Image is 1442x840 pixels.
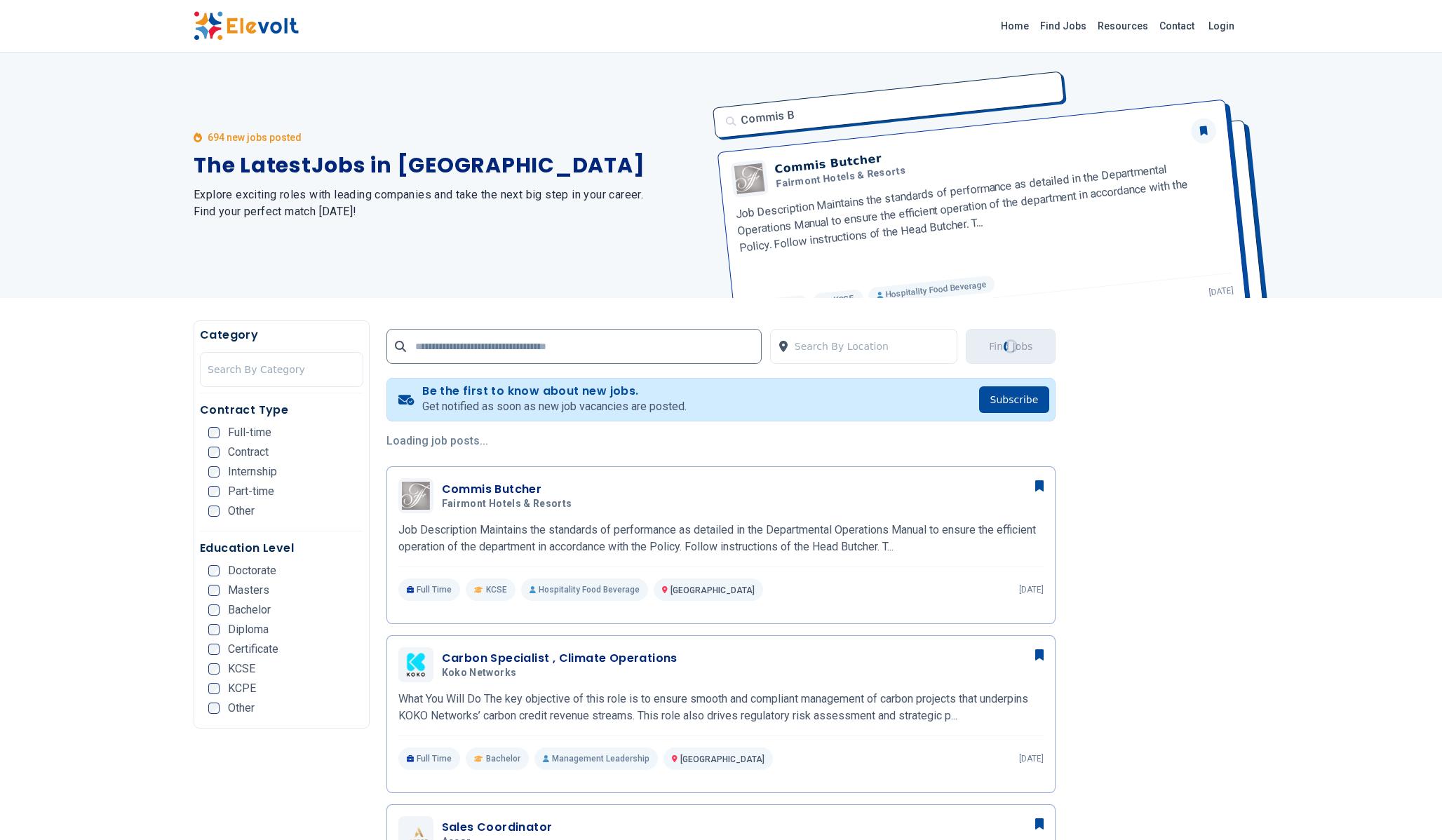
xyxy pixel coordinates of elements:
div: Loading... [1004,339,1018,353]
span: Certificate [228,644,278,655]
span: Doctorate [228,565,276,576]
h3: Sales Coordinator [442,819,553,836]
span: [GEOGRAPHIC_DATA] [680,754,764,764]
input: Bachelor [208,604,220,616]
p: [DATE] [1019,584,1044,595]
p: What You Will Do The key objective of this role is to ensure smooth and compliant management of c... [398,691,1044,724]
h1: The Latest Jobs in [GEOGRAPHIC_DATA] [194,153,704,178]
a: Fairmont Hotels & ResortsCommis ButcherFairmont Hotels & ResortsJob Description Maintains the sta... [398,478,1044,601]
h5: Category [200,327,363,344]
p: [DATE] [1019,753,1044,764]
h3: Carbon Specialist , Climate Operations [442,650,678,667]
p: Get notified as soon as new job vacancies are posted. [422,398,687,415]
input: Other [208,703,220,714]
input: KCSE [208,663,220,675]
span: KCSE [228,663,255,675]
h5: Education Level [200,540,363,557]
input: Diploma [208,624,220,635]
span: Diploma [228,624,269,635]
button: Subscribe [979,386,1050,413]
input: Full-time [208,427,220,438]
input: Certificate [208,644,220,655]
span: [GEOGRAPHIC_DATA] [671,585,755,595]
a: Find Jobs [1035,15,1092,37]
p: Full Time [398,747,461,770]
span: Other [228,506,255,517]
p: Hospitality Food Beverage [521,578,648,601]
span: Fairmont Hotels & Resorts [442,498,572,510]
img: Koko Networks [402,651,430,679]
span: Bachelor [486,753,520,764]
p: 694 new jobs posted [208,130,302,144]
a: Home [995,15,1035,37]
a: Koko NetworksCarbon Specialist , Climate OperationsKoko NetworksWhat You Will Do The key objectiv... [398,647,1044,770]
img: Fairmont Hotels & Resorts [402,482,430,510]
span: Full-time [228,427,271,438]
button: Find JobsLoading... [966,329,1056,364]
span: KCSE [486,584,507,595]
a: Login [1200,12,1243,40]
input: Internship [208,466,220,477]
span: KCPE [228,683,256,694]
a: Resources [1092,15,1154,37]
iframe: Advertisement [1072,377,1248,797]
p: Full Time [398,578,461,601]
span: Internship [228,466,277,477]
input: Masters [208,585,220,596]
img: Elevolt [194,11,299,41]
input: Other [208,506,220,517]
p: Loading job posts... [386,433,1056,449]
span: Masters [228,585,269,596]
h4: Be the first to know about new jobs. [422,384,687,398]
span: Contract [228,447,269,458]
h2: Explore exciting roles with leading companies and take the next big step in your career. Find you... [194,187,704,220]
p: Job Description Maintains the standards of performance as detailed in the Departmental Operations... [398,522,1044,555]
h5: Contract Type [200,402,363,419]
input: Contract [208,447,220,458]
span: Bachelor [228,604,271,616]
span: Koko Networks [442,667,517,679]
span: Other [228,703,255,714]
p: Management Leadership [534,747,658,770]
span: Part-time [228,486,274,497]
input: Doctorate [208,565,220,576]
h3: Commis Butcher [442,481,578,498]
input: KCPE [208,683,220,694]
a: Contact [1154,15,1200,37]
input: Part-time [208,486,220,497]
